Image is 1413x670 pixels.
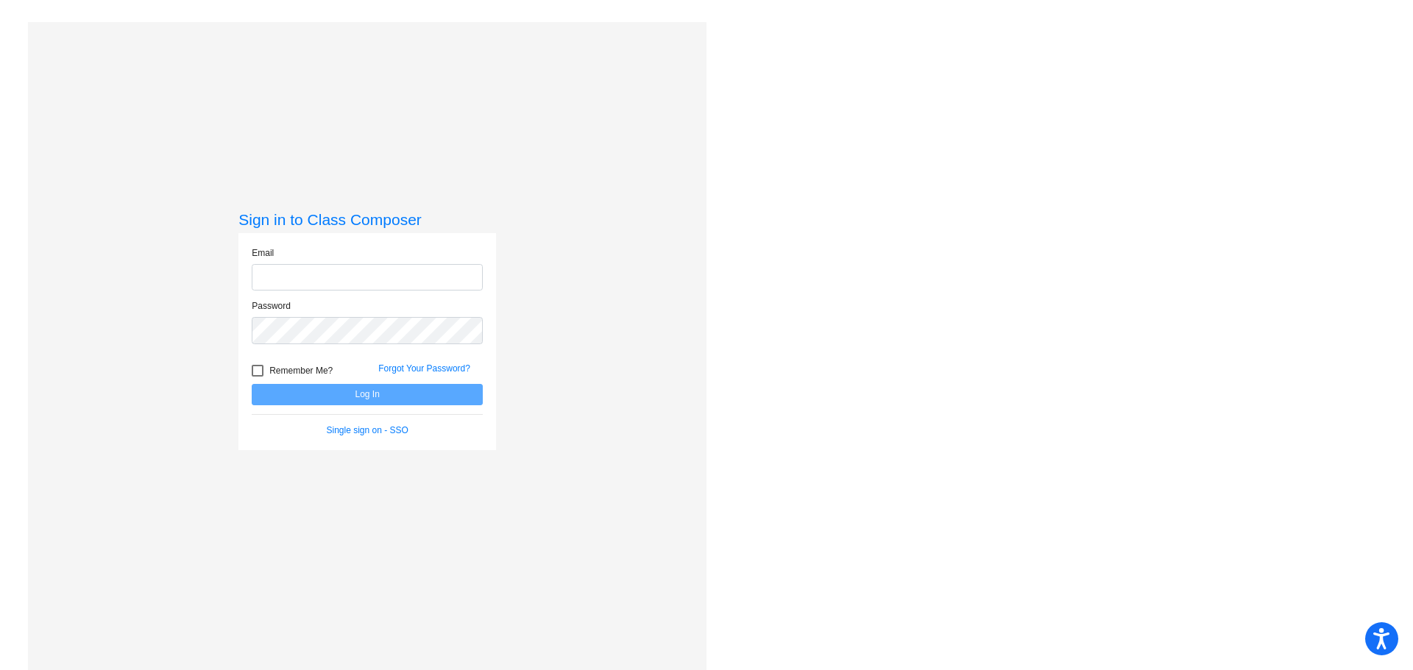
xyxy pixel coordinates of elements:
[252,384,483,405] button: Log In
[327,425,408,435] a: Single sign on - SSO
[269,362,333,379] span: Remember Me?
[238,210,496,229] h3: Sign in to Class Composer
[252,299,291,313] label: Password
[252,246,274,260] label: Email
[378,363,470,374] a: Forgot Your Password?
